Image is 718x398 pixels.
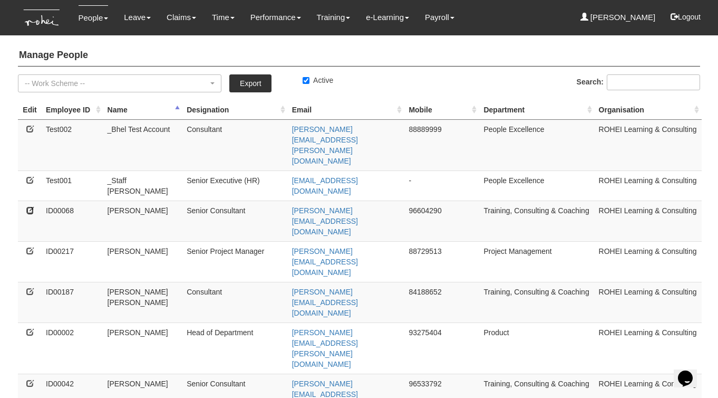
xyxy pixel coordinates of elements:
a: Time [212,5,235,30]
td: ROHEI Learning & Consulting [595,241,702,282]
a: [PERSON_NAME][EMAIL_ADDRESS][DOMAIN_NAME] [292,206,358,236]
div: -- Work Scheme -- [25,78,208,89]
th: Organisation : activate to sort column ascending [595,100,702,120]
a: [EMAIL_ADDRESS][DOMAIN_NAME] [292,176,358,195]
td: Consultant [182,282,288,323]
th: Employee ID: activate to sort column ascending [42,100,103,120]
th: Designation : activate to sort column ascending [182,100,288,120]
td: ID00068 [42,201,103,241]
td: Head of Department [182,323,288,374]
td: - [404,170,479,201]
td: Senior Project Manager [182,241,288,282]
td: Senior Consultant [182,201,288,241]
button: Logout [663,4,708,30]
th: Email : activate to sort column ascending [288,100,405,120]
td: Consultant [182,119,288,170]
a: [PERSON_NAME][EMAIL_ADDRESS][PERSON_NAME][DOMAIN_NAME] [292,328,358,368]
a: Training [317,5,351,30]
td: ID00217 [42,241,103,282]
td: People Excellence [479,119,594,170]
td: 88889999 [404,119,479,170]
td: 88729513 [404,241,479,282]
td: ROHEI Learning & Consulting [595,282,702,323]
a: [PERSON_NAME][EMAIL_ADDRESS][PERSON_NAME][DOMAIN_NAME] [292,125,358,165]
td: [PERSON_NAME] [103,241,183,282]
a: Performance [250,5,301,30]
td: [PERSON_NAME] [103,201,183,241]
a: [PERSON_NAME][EMAIL_ADDRESS][DOMAIN_NAME] [292,288,358,317]
th: Department : activate to sort column ascending [479,100,594,120]
td: People Excellence [479,170,594,201]
input: Active [303,77,309,84]
td: ROHEI Learning & Consulting [595,119,702,170]
label: Active [303,75,333,86]
td: Test001 [42,170,103,201]
a: [PERSON_NAME][EMAIL_ADDRESS][DOMAIN_NAME] [292,247,358,277]
iframe: chat widget [674,356,707,387]
a: Export [229,74,271,92]
th: Name : activate to sort column descending [103,100,183,120]
td: [PERSON_NAME] [103,323,183,374]
td: Senior Executive (HR) [182,170,288,201]
td: _Staff [PERSON_NAME] [103,170,183,201]
a: People [79,5,109,30]
th: Mobile : activate to sort column ascending [404,100,479,120]
td: ID00002 [42,323,103,374]
th: Edit [18,100,42,120]
a: Leave [124,5,151,30]
a: [PERSON_NAME] [580,5,656,30]
td: ROHEI Learning & Consulting [595,170,702,201]
td: _Bhel Test Account [103,119,183,170]
a: e-Learning [366,5,409,30]
input: Search: [607,74,700,90]
td: ROHEI Learning & Consulting [595,323,702,374]
a: Claims [167,5,196,30]
td: ROHEI Learning & Consulting [595,201,702,241]
td: 84188652 [404,282,479,323]
td: ID00187 [42,282,103,323]
td: 93275404 [404,323,479,374]
a: Payroll [425,5,454,30]
h4: Manage People [18,45,700,67]
td: Training, Consulting & Coaching [479,201,594,241]
td: 96604290 [404,201,479,241]
td: Project Management [479,241,594,282]
td: Test002 [42,119,103,170]
label: Search: [577,74,700,90]
td: Product [479,323,594,374]
button: -- Work Scheme -- [18,74,221,92]
td: [PERSON_NAME] [PERSON_NAME] [103,282,183,323]
td: Training, Consulting & Coaching [479,282,594,323]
